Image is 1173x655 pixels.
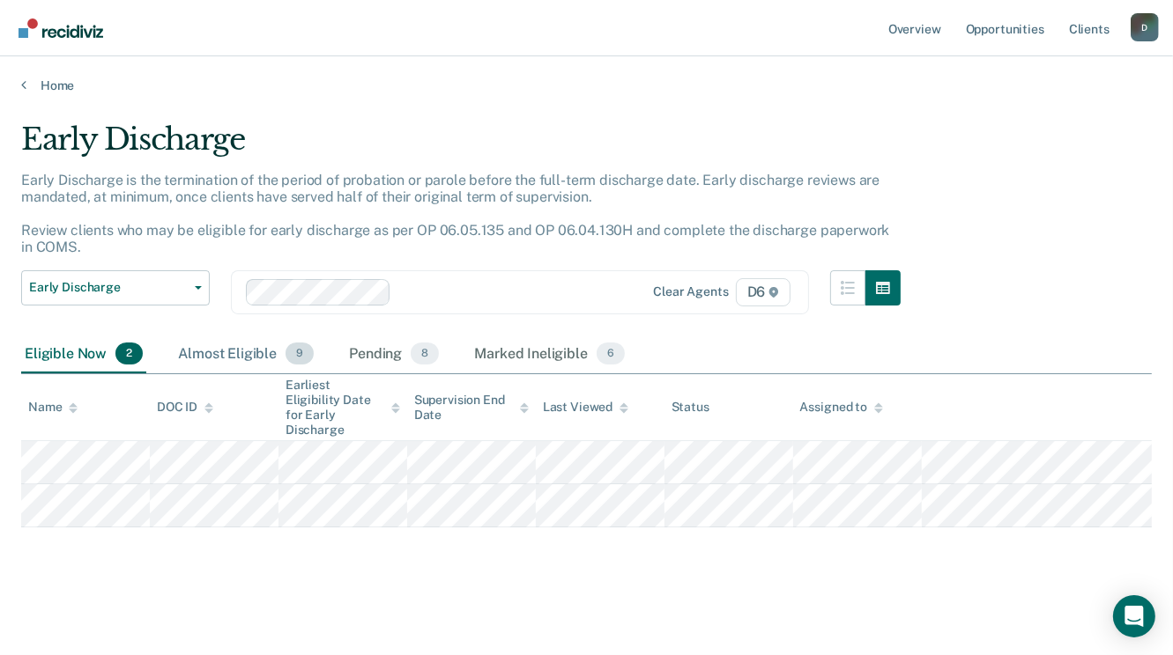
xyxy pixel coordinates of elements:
span: 8 [411,342,439,365]
div: Marked Ineligible6 [471,335,628,374]
div: D [1131,13,1159,41]
div: Early Discharge [21,121,901,172]
div: Supervision End Date [414,393,529,423]
span: 6 [597,342,625,365]
div: Eligible Now2 [21,335,146,374]
div: Pending8 [345,335,442,374]
div: Assigned to [800,400,883,415]
div: Name [28,400,78,415]
p: Early Discharge is the termination of the period of probation or parole before the full-term disc... [21,172,889,256]
button: Profile dropdown button [1131,13,1159,41]
a: Home [21,77,1152,93]
span: 2 [115,342,143,365]
span: 9 [286,342,314,365]
div: Open Intercom Messenger [1113,595,1155,637]
div: Status [672,400,709,415]
div: DOC ID [157,400,213,415]
span: Early Discharge [29,280,188,295]
div: Almost Eligible9 [174,335,317,374]
button: Early Discharge [21,270,210,305]
span: D6 [736,278,791,306]
img: Recidiviz [19,18,103,38]
div: Earliest Eligibility Date for Early Discharge [286,378,400,437]
div: Clear agents [653,284,728,299]
div: Last Viewed [543,400,628,415]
